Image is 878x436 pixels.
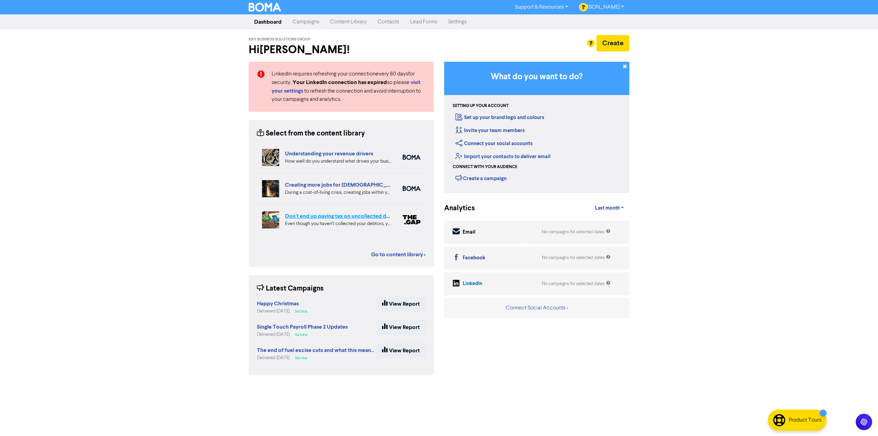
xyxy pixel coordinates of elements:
a: Single Touch Payroll Phase 2 Updates [257,325,348,330]
strong: Happy Christmas [257,300,299,307]
a: View Report [376,297,426,311]
a: Invite your team members [455,127,525,134]
div: No campaigns for selected dates [542,229,610,235]
img: boma [403,186,420,191]
span: Success [295,333,307,337]
a: Campaigns [287,15,325,29]
div: Email [463,228,475,236]
button: Create [596,35,629,51]
a: Content Library [325,15,372,29]
strong: The end of fuel excise cuts and what this means for fuel tax credits [257,347,420,354]
span: Bay Business Solutions Group [249,37,310,42]
img: thegap [403,215,420,224]
a: Understanding your revenue drivers [285,150,373,157]
div: LinkedIn [463,280,482,288]
div: Even though you haven’t collected your debtors, you still have to pay tax on them. This is becaus... [285,220,392,227]
a: Settings [443,15,472,29]
a: Set up your brand logo and colours [455,114,544,121]
a: Support & Resources [509,2,573,13]
a: Import your contacts to deliver email [455,153,550,160]
a: Go to content library > [371,250,426,259]
button: Connect Social Accounts > [506,304,568,313]
div: Analytics [444,203,466,214]
div: LinkedIn requires refreshing your connection every 60 days for security. so please to refresh the... [266,70,431,104]
div: No campaigns for selected dates [542,281,610,287]
div: Delivered [DATE] [257,355,376,361]
div: Select from the content library [257,128,365,139]
h2: Hi [PERSON_NAME] ! [249,43,434,56]
a: The end of fuel excise cuts and what this means for fuel tax credits [257,348,420,353]
div: Facebook [463,254,485,262]
img: BOMA Logo [249,3,281,12]
strong: Single Touch Payroll Phase 2 Updates [257,323,348,330]
div: Latest Campaigns [257,283,324,294]
div: Delivered [DATE] [257,331,348,338]
strong: Your LinkedIn connection has expired [293,79,387,86]
a: View Report [376,320,426,334]
div: During a cost-of-living crisis, creating jobs within your local community is one of the most impo... [285,189,392,196]
a: Contacts [372,15,405,29]
img: boma_accounting [403,155,420,160]
a: Creating more jobs for [DEMOGRAPHIC_DATA] workers [285,181,426,188]
span: Success [295,310,307,313]
a: Dashboard [249,15,287,29]
h3: What do you want to do? [454,72,619,82]
a: Last month [590,201,629,215]
div: Connect with your audience [453,164,517,170]
a: Don't end up paying tax on uncollected debtors! [285,213,404,220]
a: Lead Forms [405,15,443,29]
div: Create a campaign [455,173,507,183]
div: Setting up your account [453,103,509,109]
div: No campaigns for selected dates [542,255,610,261]
a: Connect your social accounts [455,140,533,147]
a: visit your settings [272,80,420,94]
span: Success [295,356,307,360]
a: View Report [376,343,426,358]
span: Last month [595,205,620,211]
a: [PERSON_NAME] [573,2,629,13]
div: Getting Started in BOMA [444,62,629,193]
iframe: Chat Widget [792,362,878,436]
a: Happy Christmas [257,301,299,307]
div: How well do you understand what drives your business revenue? We can help you review your numbers... [285,158,392,165]
div: Delivered [DATE] [257,308,310,315]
